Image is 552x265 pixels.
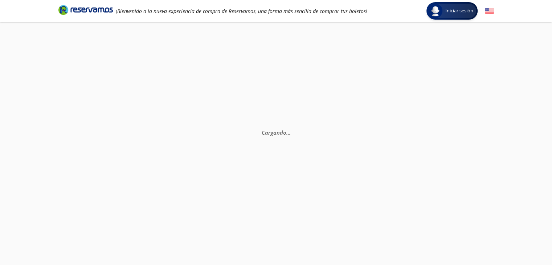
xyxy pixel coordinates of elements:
[58,4,113,15] i: Brand Logo
[58,4,113,17] a: Brand Logo
[442,7,476,15] span: Iniciar sesión
[287,129,289,136] span: .
[116,8,367,15] em: ¡Bienvenido a la nueva experiencia de compra de Reservamos, una forma más sencilla de comprar tus...
[261,129,290,136] em: Cargando
[485,7,494,16] button: English
[289,129,290,136] span: .
[286,129,287,136] span: .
